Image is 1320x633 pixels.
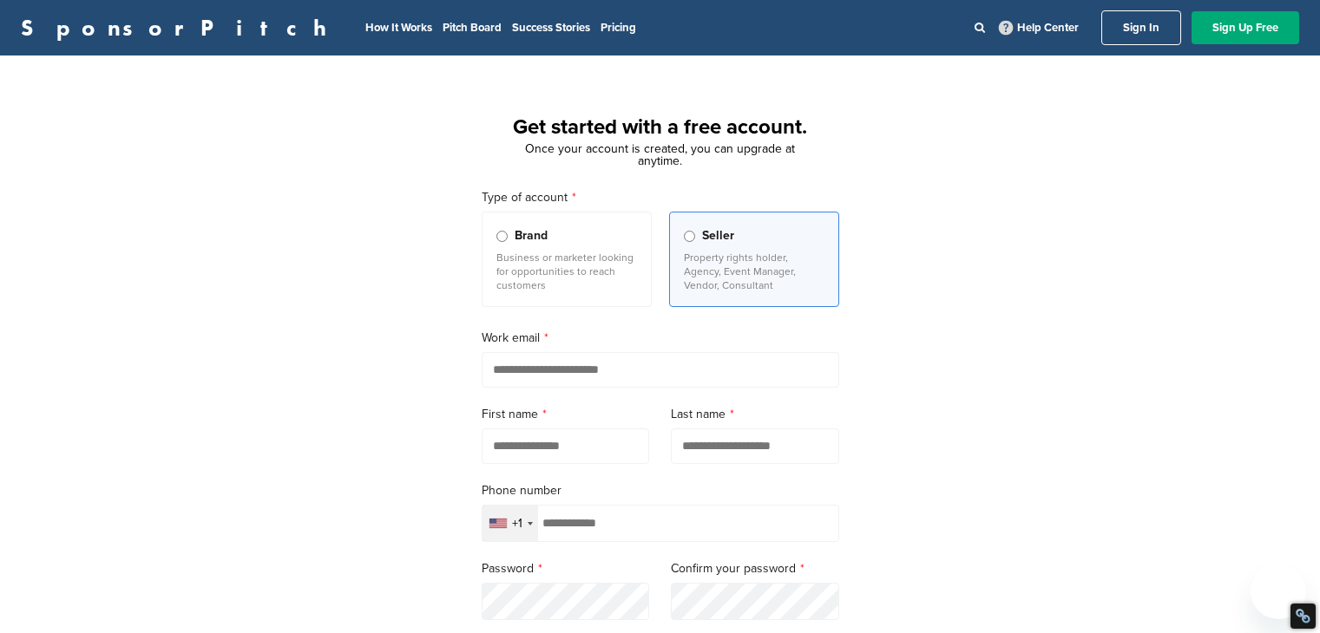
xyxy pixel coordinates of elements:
[995,17,1082,38] a: Help Center
[483,506,538,541] div: Selected country
[482,481,839,500] label: Phone number
[482,329,839,348] label: Work email
[702,226,734,245] span: Seller
[21,16,338,39] a: SponsorPitch
[515,226,548,245] span: Brand
[496,231,508,242] input: Brand Business or marketer looking for opportunities to reach customers
[461,112,860,143] h1: Get started with a free account.
[482,559,650,578] label: Password
[525,141,795,168] span: Once your account is created, you can upgrade at anytime.
[482,188,839,207] label: Type of account
[482,405,650,424] label: First name
[1295,608,1311,624] div: Restore Info Box &#10;&#10;NoFollow Info:&#10; META-Robots NoFollow: &#09;true&#10; META-Robots N...
[1192,11,1299,44] a: Sign Up Free
[443,21,502,35] a: Pitch Board
[671,559,839,578] label: Confirm your password
[512,21,590,35] a: Success Stories
[1101,10,1181,45] a: Sign In
[365,21,432,35] a: How It Works
[684,251,824,292] p: Property rights holder, Agency, Event Manager, Vendor, Consultant
[671,405,839,424] label: Last name
[1251,564,1306,619] iframe: Button to launch messaging window
[496,251,637,292] p: Business or marketer looking for opportunities to reach customers
[512,518,522,530] div: +1
[684,231,695,242] input: Seller Property rights holder, Agency, Event Manager, Vendor, Consultant
[601,21,636,35] a: Pricing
